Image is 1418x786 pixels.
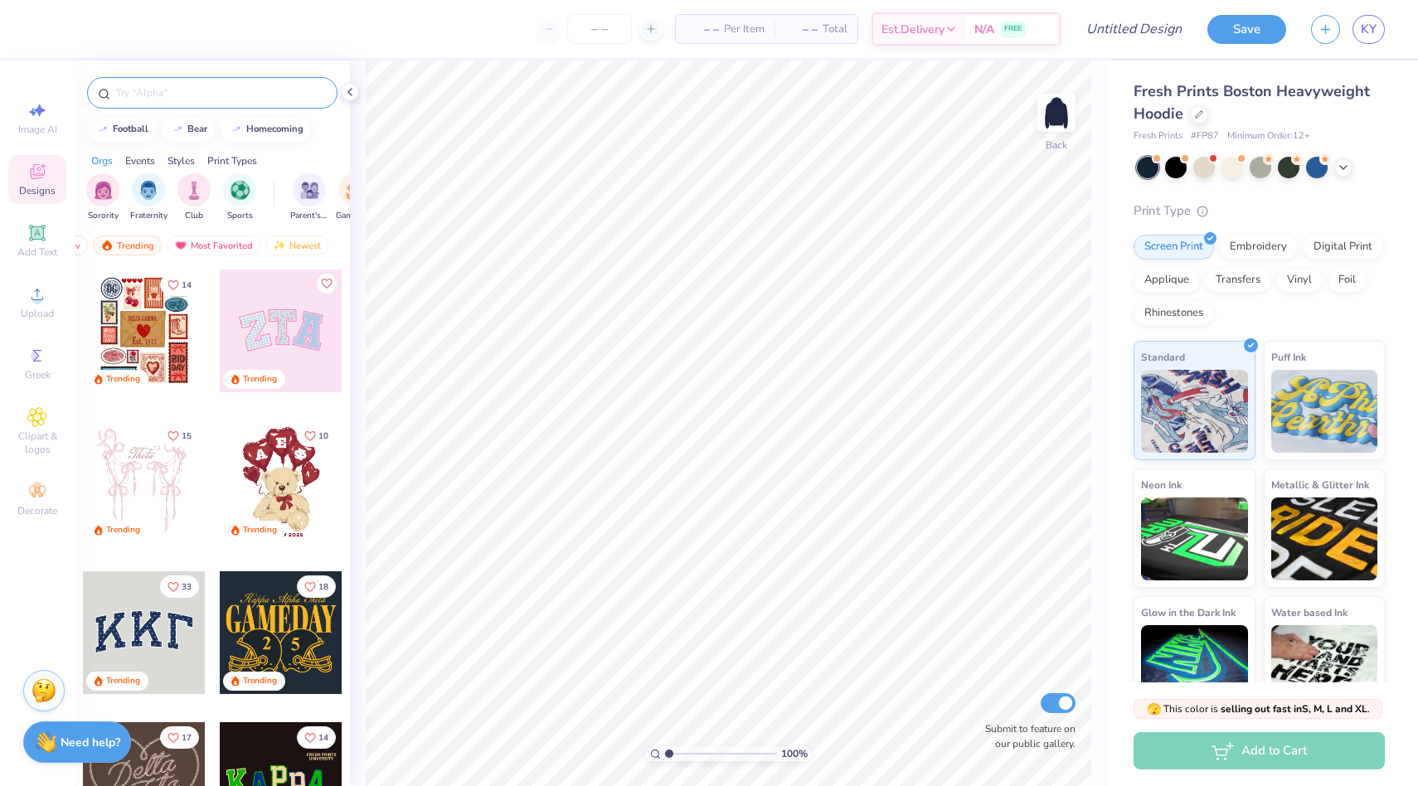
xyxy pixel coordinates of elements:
button: Save [1207,15,1286,44]
div: Screen Print [1134,235,1214,260]
span: Clipart & logos [8,429,66,456]
span: Fresh Prints [1134,129,1182,143]
div: Trending [243,675,277,687]
div: Most Favorited [167,235,260,255]
span: Image AI [18,123,57,136]
img: Game Day Image [346,181,365,200]
img: trending.gif [100,240,114,251]
img: trend_line.gif [171,124,184,134]
button: filter button [86,173,119,222]
img: Metallic & Glitter Ink [1271,497,1378,580]
div: Rhinestones [1134,301,1214,326]
button: filter button [130,173,168,222]
span: 33 [182,583,192,591]
span: 14 [318,734,328,742]
span: Water based Ink [1271,604,1348,621]
div: football [113,124,148,133]
span: Parent's Weekend [290,210,328,222]
div: Orgs [91,153,113,168]
span: 18 [318,583,328,591]
img: Parent's Weekend Image [300,181,319,200]
button: Like [160,425,199,447]
span: Sports [227,210,253,222]
span: 14 [182,281,192,289]
img: Standard [1141,370,1248,453]
button: homecoming [221,117,311,142]
span: 17 [182,734,192,742]
img: trend_line.gif [96,124,109,134]
span: 15 [182,432,192,440]
span: Add Text [17,245,57,259]
span: Club [185,210,203,222]
div: Embroidery [1219,235,1298,260]
span: Est. Delivery [881,21,945,38]
img: Neon Ink [1141,497,1248,580]
span: Minimum Order: 12 + [1227,129,1310,143]
span: Decorate [17,504,57,517]
input: Untitled Design [1073,12,1195,46]
div: Applique [1134,268,1200,293]
img: Water based Ink [1271,625,1378,708]
span: Fresh Prints Boston Heavyweight Hoodie [1134,81,1370,124]
span: Neon Ink [1141,476,1182,493]
button: football [87,117,156,142]
span: N/A [974,21,994,38]
button: filter button [290,173,328,222]
div: filter for Fraternity [130,173,168,222]
span: Standard [1141,348,1185,366]
img: Club Image [185,181,203,200]
img: most_fav.gif [174,240,187,251]
button: Like [317,274,337,294]
div: Trending [243,373,277,386]
span: – – [686,21,719,38]
div: Trending [106,675,140,687]
input: – – [567,14,632,44]
button: Like [297,425,336,447]
span: Upload [21,307,54,320]
div: Trending [93,235,162,255]
span: Metallic & Glitter Ink [1271,476,1369,493]
img: Fraternity Image [139,181,158,200]
div: Trending [106,524,140,536]
span: Puff Ink [1271,348,1306,366]
label: Submit to feature on our public gallery. [976,721,1076,751]
img: newest.gif [273,240,286,251]
div: filter for Club [177,173,211,222]
span: 100 % [781,746,808,761]
div: Newest [265,235,328,255]
div: filter for Sports [223,173,256,222]
div: Trending [106,373,140,386]
div: Styles [168,153,195,168]
span: Glow in the Dark Ink [1141,604,1236,621]
div: Trending [243,524,277,536]
strong: Need help? [61,735,120,750]
span: Total [823,21,847,38]
span: Game Day [336,210,374,222]
div: filter for Parent's Weekend [290,173,328,222]
div: filter for Sorority [86,173,119,222]
span: – – [784,21,818,38]
div: Print Type [1134,201,1385,221]
button: Like [297,575,336,598]
div: Vinyl [1276,268,1323,293]
span: 10 [318,432,328,440]
div: Print Types [207,153,257,168]
div: filter for Game Day [336,173,374,222]
button: Like [160,575,199,598]
div: homecoming [246,124,304,133]
img: Back [1040,96,1073,129]
span: # FP87 [1191,129,1219,143]
div: bear [187,124,207,133]
img: Sorority Image [94,181,113,200]
div: Back [1046,138,1067,153]
strong: selling out fast in S, M, L and XL [1221,702,1367,716]
span: Fraternity [130,210,168,222]
div: Events [125,153,155,168]
span: FREE [1004,23,1022,35]
div: Digital Print [1303,235,1383,260]
span: Designs [19,184,56,197]
button: Like [160,726,199,749]
button: filter button [223,173,256,222]
span: Greek [25,368,51,381]
button: filter button [336,173,374,222]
